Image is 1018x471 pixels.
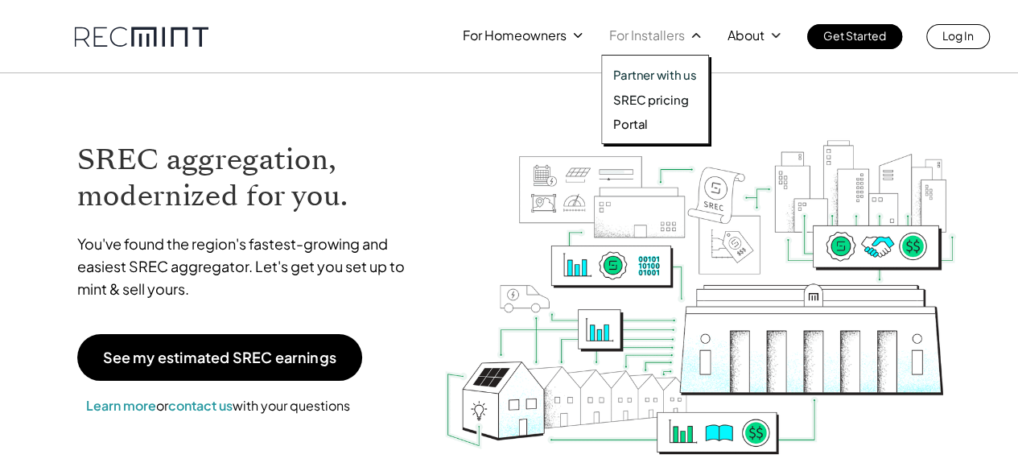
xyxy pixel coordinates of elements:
[443,97,957,459] img: RECmint value cycle
[77,334,362,381] a: See my estimated SREC earnings
[807,24,902,49] a: Get Started
[613,116,648,132] p: Portal
[77,233,420,300] p: You've found the region's fastest-growing and easiest SREC aggregator. Let's get you set up to mi...
[613,92,688,108] p: SREC pricing
[613,67,697,83] a: Partner with us
[103,350,336,365] p: See my estimated SREC earnings
[168,397,233,414] a: contact us
[613,116,697,132] a: Portal
[77,142,420,214] h1: SREC aggregation, modernized for you.
[727,24,765,47] p: About
[613,92,697,108] a: SREC pricing
[926,24,990,49] a: Log In
[609,24,685,47] p: For Installers
[77,395,359,416] p: or with your questions
[823,24,886,47] p: Get Started
[942,24,974,47] p: Log In
[86,397,156,414] a: Learn more
[463,24,567,47] p: For Homeowners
